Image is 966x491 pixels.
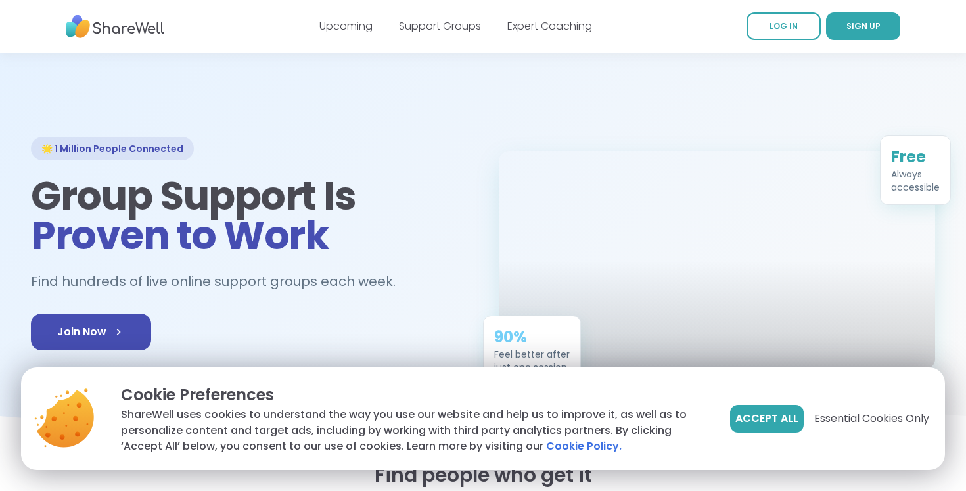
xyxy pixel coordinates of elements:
[31,271,409,292] h2: Find hundreds of live online support groups each week.
[31,314,151,350] a: Join Now
[66,9,164,45] img: ShareWell Nav Logo
[891,147,940,168] div: Free
[399,18,481,34] a: Support Groups
[494,348,570,374] div: Feel better after just one session
[121,407,709,454] p: ShareWell uses cookies to understand the way you use our website and help us to improve it, as we...
[494,327,570,348] div: 90%
[31,463,935,487] h2: Find people who get it
[826,12,900,40] a: SIGN UP
[31,137,194,160] div: 🌟 1 Million People Connected
[31,176,467,255] h1: Group Support Is
[121,383,709,407] p: Cookie Preferences
[891,168,940,194] div: Always accessible
[507,18,592,34] a: Expert Coaching
[57,324,125,340] span: Join Now
[730,405,804,433] button: Accept All
[31,208,329,263] span: Proven to Work
[319,18,373,34] a: Upcoming
[546,438,622,454] a: Cookie Policy.
[770,20,798,32] span: LOG IN
[747,12,821,40] a: LOG IN
[735,411,798,427] span: Accept All
[846,20,881,32] span: SIGN UP
[814,411,929,427] span: Essential Cookies Only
